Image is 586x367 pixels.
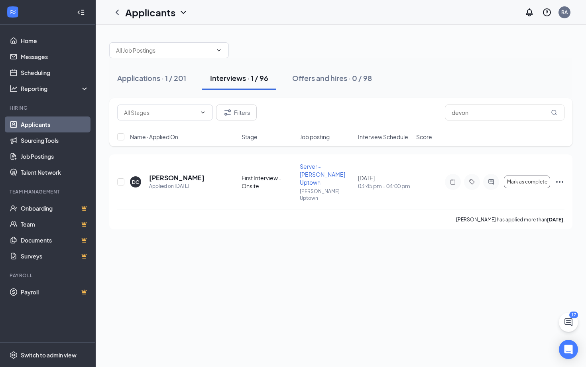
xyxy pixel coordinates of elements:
span: Server - [PERSON_NAME] Uptown [300,163,345,186]
a: PayrollCrown [21,284,89,300]
a: Sourcing Tools [21,132,89,148]
div: [DATE] [358,174,411,190]
input: Search in interviews [445,105,564,120]
input: All Stages [124,108,197,117]
button: Mark as complete [504,176,550,188]
div: 17 [569,312,578,318]
svg: Notifications [525,8,534,17]
div: Offers and hires · 0 / 98 [292,73,372,83]
svg: MagnifyingGlass [551,109,557,116]
svg: Settings [10,351,18,359]
div: Payroll [10,272,87,279]
a: Home [21,33,89,49]
span: Interview Schedule [358,133,408,141]
svg: ChevronDown [200,109,206,116]
span: Mark as complete [507,179,547,185]
svg: QuestionInfo [542,8,552,17]
div: Reporting [21,85,89,93]
div: Team Management [10,188,87,195]
a: Messages [21,49,89,65]
svg: ChevronLeft [112,8,122,17]
a: TeamCrown [21,216,89,232]
div: RA [561,9,568,16]
span: Job posting [300,133,330,141]
div: Applied on [DATE] [149,182,205,190]
input: All Job Postings [116,46,212,55]
b: [DATE] [547,217,563,223]
div: Interviews · 1 / 96 [210,73,268,83]
p: [PERSON_NAME] Uptown [300,188,353,201]
svg: Note [448,179,458,185]
svg: ActiveChat [486,179,496,185]
div: Applications · 1 / 201 [117,73,186,83]
span: Score [416,133,432,141]
svg: Ellipses [555,177,564,187]
div: First Interview - Onsite [242,174,295,190]
a: SurveysCrown [21,248,89,264]
a: Scheduling [21,65,89,81]
a: DocumentsCrown [21,232,89,248]
button: Filter Filters [216,105,257,120]
svg: ChatActive [564,318,573,327]
a: OnboardingCrown [21,200,89,216]
svg: ChevronDown [216,47,222,53]
a: Talent Network [21,164,89,180]
a: Job Postings [21,148,89,164]
span: Stage [242,133,258,141]
div: Hiring [10,105,87,111]
a: Applicants [21,116,89,132]
svg: Tag [467,179,477,185]
p: [PERSON_NAME] has applied more than . [456,216,564,223]
svg: Collapse [77,8,85,16]
div: Open Intercom Messenger [559,340,578,359]
h1: Applicants [125,6,175,19]
span: 03:45 pm - 04:00 pm [358,182,411,190]
div: Switch to admin view [21,351,77,359]
svg: ChevronDown [179,8,188,17]
svg: Filter [223,108,232,117]
div: DC [132,179,139,185]
button: ChatActive [559,313,578,332]
h5: [PERSON_NAME] [149,174,205,182]
span: Name · Applied On [130,133,178,141]
svg: Analysis [10,85,18,93]
svg: WorkstreamLogo [9,8,17,16]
